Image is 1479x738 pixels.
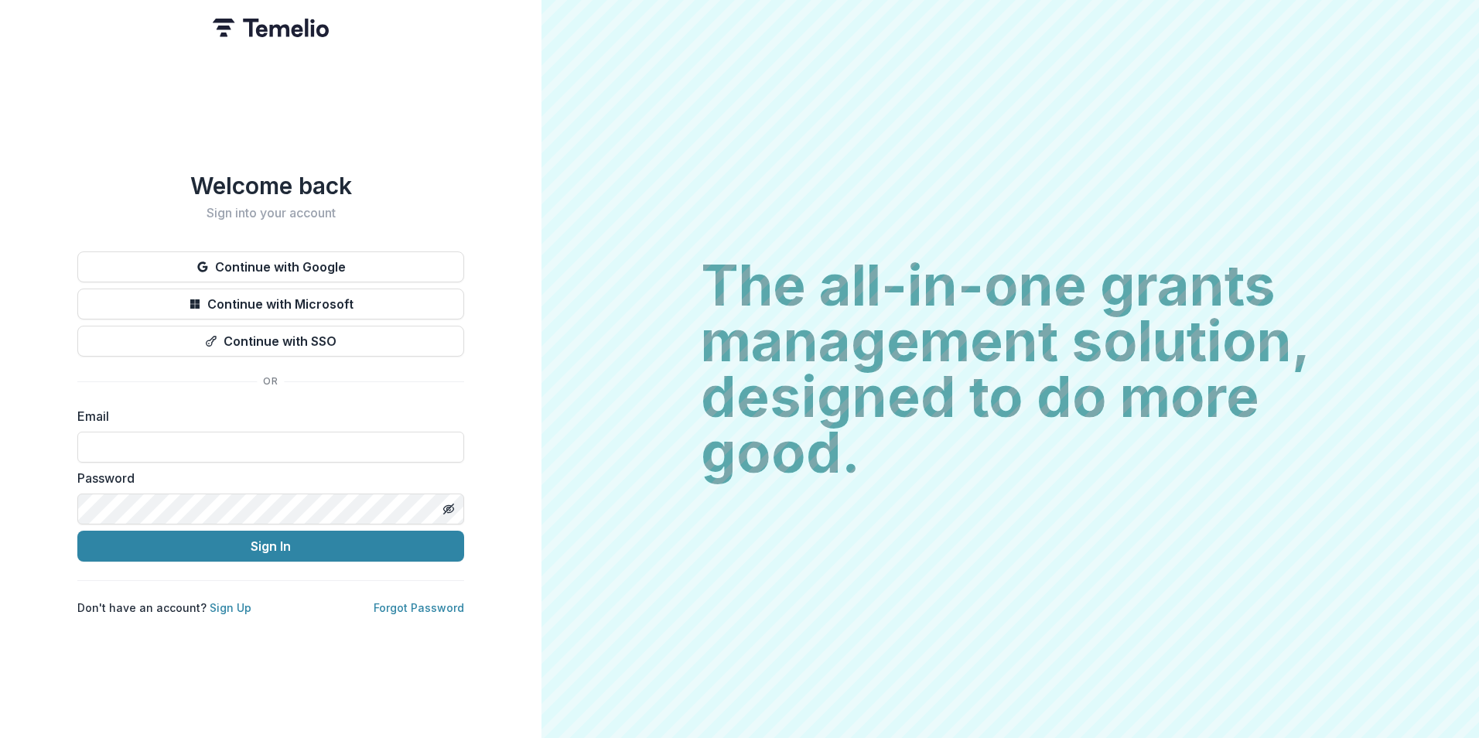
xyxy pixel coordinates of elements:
h2: Sign into your account [77,206,464,220]
button: Sign In [77,531,464,562]
label: Email [77,407,455,425]
img: Temelio [213,19,329,37]
button: Continue with Microsoft [77,289,464,319]
p: Don't have an account? [77,600,251,616]
a: Sign Up [210,601,251,614]
a: Forgot Password [374,601,464,614]
button: Toggle password visibility [436,497,461,521]
h1: Welcome back [77,172,464,200]
label: Password [77,469,455,487]
button: Continue with SSO [77,326,464,357]
button: Continue with Google [77,251,464,282]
